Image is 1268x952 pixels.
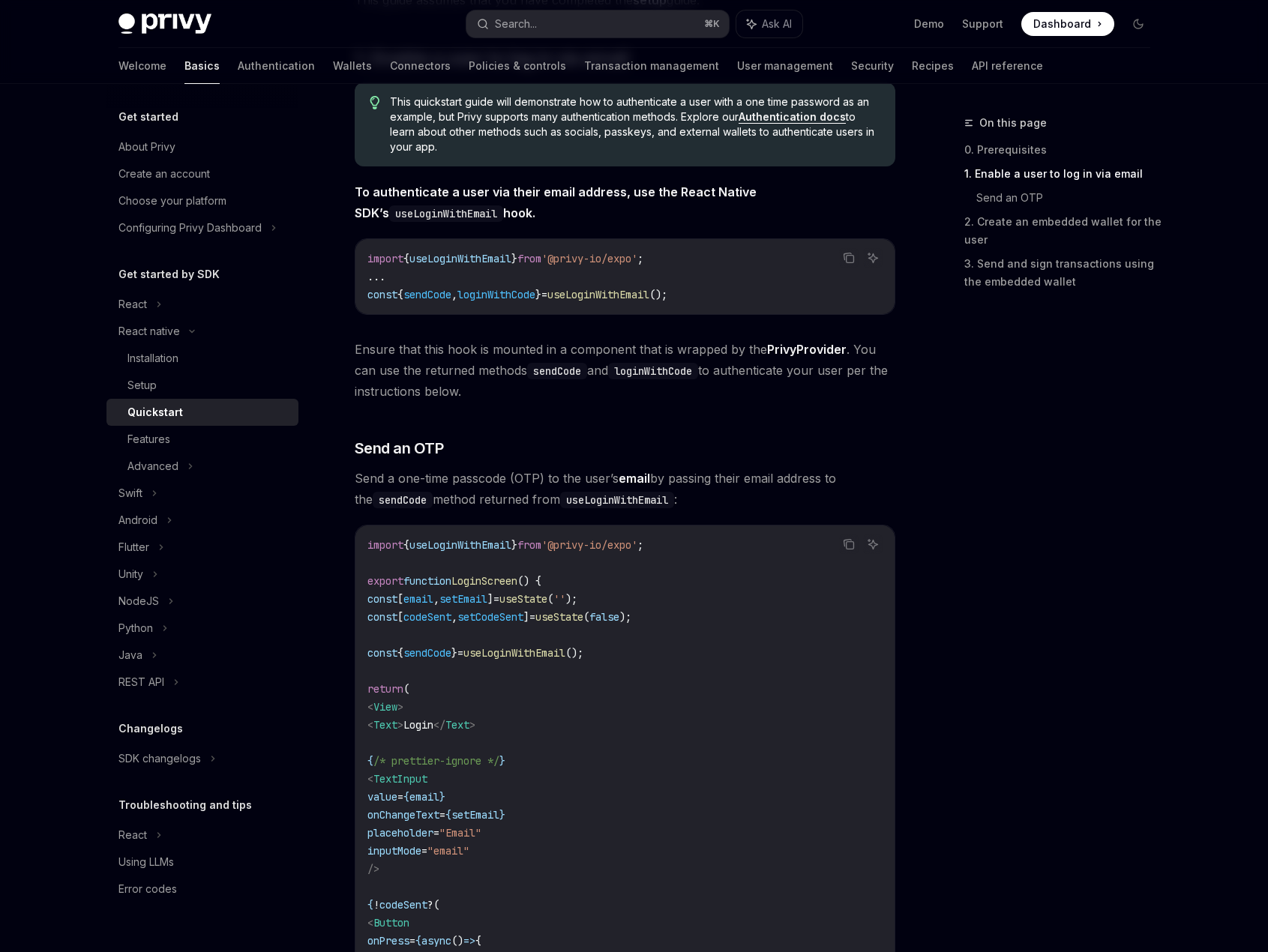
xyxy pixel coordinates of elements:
span: , [433,592,439,606]
span: { [445,808,451,822]
svg: Tip [370,96,380,109]
button: Copy the contents from the code block [839,248,859,268]
span: ; [637,538,643,552]
div: NodeJS [118,592,159,610]
span: sendCode [403,288,451,301]
a: 0. Prerequisites [964,138,1162,162]
span: ⌘ K [704,18,720,30]
span: > [397,700,403,714]
span: { [403,538,409,552]
div: React native [118,322,180,340]
span: Login [403,718,433,732]
span: email [403,592,433,606]
h5: Get started [118,108,178,126]
span: View [373,700,397,714]
div: Error codes [118,880,177,898]
span: } [535,288,541,301]
a: Dashboard [1021,12,1114,36]
span: Ask AI [762,16,792,31]
div: SDK changelogs [118,750,201,768]
span: onChangeText [367,808,439,822]
span: This quickstart guide will demonstrate how to authenticate a user with a one time password as an ... [390,94,880,154]
a: Installation [106,345,298,372]
span: setEmail [451,808,499,822]
span: } [439,790,445,804]
span: < [367,916,373,930]
div: React [118,826,147,844]
span: Text [373,718,397,732]
span: "email" [427,844,469,858]
span: = [439,808,445,822]
span: '@privy-io/expo' [541,252,637,265]
div: Setup [127,376,157,394]
span: from [517,538,541,552]
span: /* prettier-ignore */ [373,754,499,768]
a: Features [106,426,298,453]
code: sendCode [373,492,433,508]
span: { [403,252,409,265]
span: Text [445,718,469,732]
div: Java [118,646,142,664]
span: ... [367,270,385,283]
div: Swift [118,484,142,502]
span: value [367,790,397,804]
span: ( [433,898,439,912]
div: Features [127,430,170,448]
span: On this page [979,114,1047,132]
a: Wallets [333,48,372,84]
span: ( [583,610,589,624]
span: , [451,610,457,624]
span: { [475,934,481,948]
span: useLoginWithEmail [409,252,511,265]
strong: email [619,471,650,486]
span: ; [637,252,643,265]
span: < [367,772,373,786]
code: loginWithCode [608,363,698,379]
button: Ask AI [863,248,883,268]
span: ); [619,610,631,624]
code: useLoginWithEmail [560,492,674,508]
a: Welcome [118,48,166,84]
span: { [367,754,373,768]
div: Python [118,619,153,637]
span: = [433,826,439,840]
span: useLoginWithEmail [463,646,565,660]
span: '@privy-io/expo' [541,538,637,552]
a: Quickstart [106,399,298,426]
span: setEmail [439,592,487,606]
span: = [409,934,415,948]
span: { [397,646,403,660]
span: () [451,934,463,948]
span: import [367,538,403,552]
button: Ask AI [863,534,883,554]
button: Copy the contents from the code block [839,534,859,554]
span: = [493,592,499,606]
span: ? [427,898,433,912]
a: Policies & controls [469,48,566,84]
span: = [529,610,535,624]
span: "Email" [439,826,481,840]
span: onPress [367,934,409,948]
span: const [367,288,397,301]
span: => [463,934,475,948]
a: Demo [914,16,944,31]
span: { [403,790,409,804]
h5: Troubleshooting and tips [118,796,252,814]
a: 2. Create an embedded wallet for the user [964,210,1162,252]
span: false [589,610,619,624]
a: User management [737,48,833,84]
span: codeSent [379,898,427,912]
span: = [457,646,463,660]
span: codeSent [403,610,451,624]
div: Create an account [118,165,210,183]
button: Search...⌘K [466,10,729,37]
span: {async [415,934,451,948]
span: } [451,646,457,660]
span: from [517,252,541,265]
div: Android [118,511,157,529]
a: Recipes [912,48,954,84]
a: Error codes [106,876,298,903]
span: placeholder [367,826,433,840]
div: Flutter [118,538,149,556]
a: Send an OTP [976,186,1162,210]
